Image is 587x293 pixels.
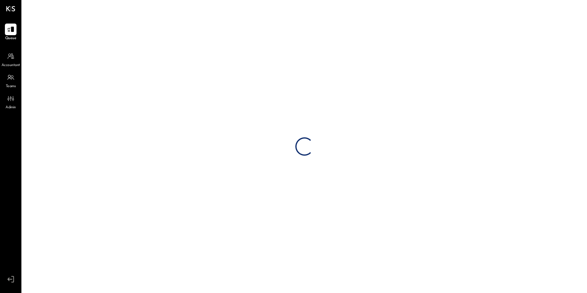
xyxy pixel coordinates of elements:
a: Queue [0,24,21,41]
a: Accountant [0,50,21,68]
span: Admin [6,105,16,110]
a: Teams [0,72,21,89]
span: Accountant [2,63,20,68]
a: Admin [0,93,21,110]
span: Queue [5,36,17,41]
span: Teams [6,84,16,89]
